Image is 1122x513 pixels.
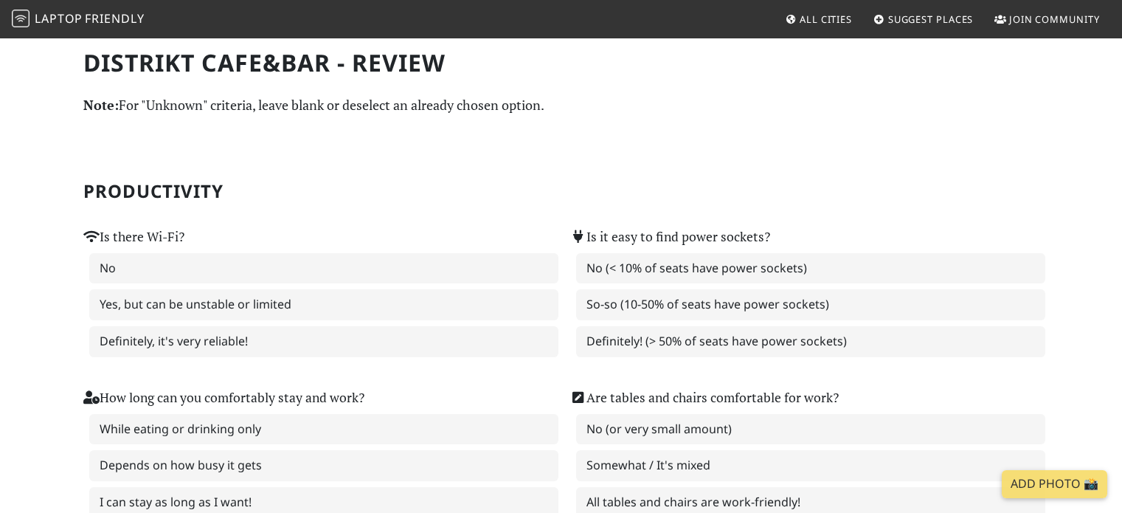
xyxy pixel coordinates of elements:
label: Definitely, it's very reliable! [89,326,558,357]
label: Are tables and chairs comfortable for work? [570,388,839,408]
img: LaptopFriendly [12,10,30,27]
p: For "Unknown" criteria, leave blank or deselect an already chosen option. [83,94,1039,116]
label: Is there Wi-Fi? [83,227,184,247]
a: Join Community [988,6,1106,32]
span: Suggest Places [888,13,974,26]
label: No [89,253,558,284]
a: Suggest Places [868,6,980,32]
strong: Note: [83,96,119,114]
label: Yes, but can be unstable or limited [89,289,558,320]
label: While eating or drinking only [89,414,558,445]
span: All Cities [800,13,852,26]
a: All Cities [779,6,858,32]
label: No (or very small amount) [576,414,1045,445]
label: No (< 10% of seats have power sockets) [576,253,1045,284]
label: Is it easy to find power sockets? [570,227,770,247]
span: Join Community [1009,13,1100,26]
label: Depends on how busy it gets [89,450,558,481]
label: How long can you comfortably stay and work? [83,388,364,408]
a: LaptopFriendly LaptopFriendly [12,7,145,32]
span: Friendly [85,10,144,27]
h2: Productivity [83,181,1039,202]
span: Laptop [35,10,83,27]
h1: Distrikt cafe&bar - Review [83,49,1039,77]
a: Add Photo 📸 [1002,470,1107,498]
label: So-so (10-50% of seats have power sockets) [576,289,1045,320]
label: Definitely! (> 50% of seats have power sockets) [576,326,1045,357]
label: Somewhat / It's mixed [576,450,1045,481]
